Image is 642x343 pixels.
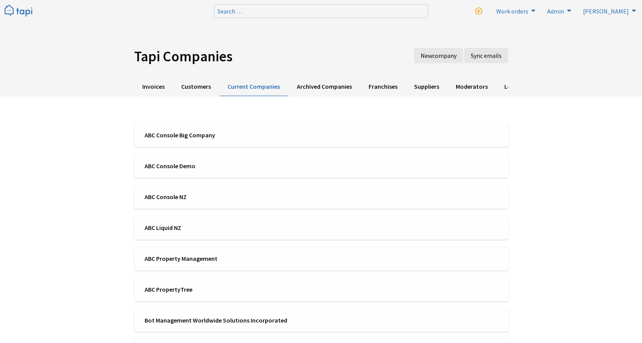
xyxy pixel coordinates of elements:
[492,5,538,17] a: Work orders
[432,52,457,59] span: company
[145,316,316,324] span: Bot Management Worldwide Solutions Incorporated
[134,278,508,301] a: ABC PropertyTree
[145,223,316,232] span: ABC Liquid NZ
[134,185,508,209] a: ABC Console NZ
[5,5,32,17] img: Tapi logo
[547,7,564,15] span: Admin
[145,162,316,170] span: ABC Console Demo
[543,5,573,17] a: Admin
[134,78,173,96] a: Invoices
[448,78,496,96] a: Moderators
[288,78,360,96] a: Archived Companies
[475,8,482,15] i: New work order
[578,5,638,17] li: Josh
[145,254,316,263] span: ABC Property Management
[496,78,543,96] a: Lost Issues
[134,309,508,332] a: Bot Management Worldwide Solutions Incorporated
[134,247,508,270] a: ABC Property Management
[145,131,316,139] span: ABC Console Big Company
[134,48,354,65] h1: Tapi Companies
[145,193,316,201] span: ABC Console NZ
[414,48,463,63] a: New
[173,78,219,96] a: Customers
[406,78,447,96] a: Suppliers
[496,7,528,15] span: Work orders
[578,5,638,17] a: [PERSON_NAME]
[134,154,508,178] a: ABC Console Demo
[360,78,406,96] a: Franchises
[583,7,629,15] span: [PERSON_NAME]
[134,123,508,147] a: ABC Console Big Company
[464,48,508,63] a: Sync emails
[145,285,316,294] span: ABC PropertyTree
[217,7,243,15] span: Search …
[134,216,508,240] a: ABC Liquid NZ
[219,78,288,96] a: Current Companies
